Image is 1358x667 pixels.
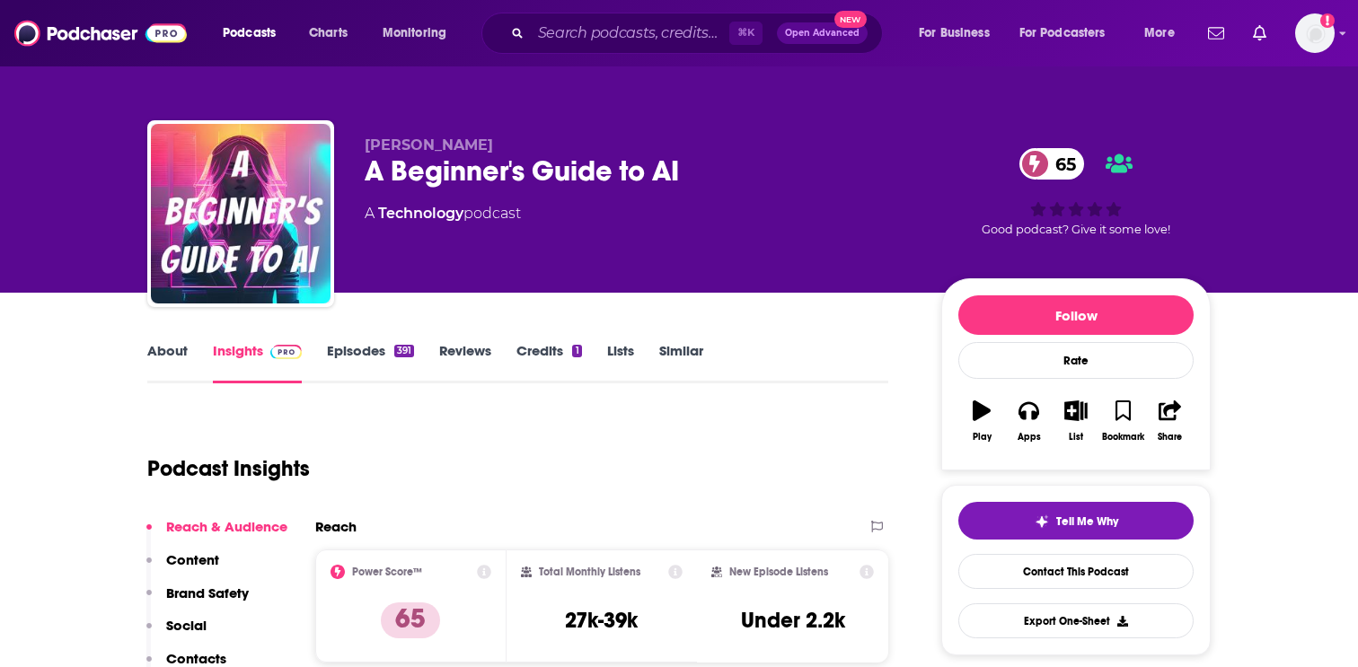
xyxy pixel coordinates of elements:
[1246,18,1274,48] a: Show notifications dropdown
[151,124,331,303] img: A Beginner's Guide to AI
[1102,432,1144,443] div: Bookmark
[777,22,868,44] button: Open AdvancedNew
[383,21,446,46] span: Monitoring
[785,29,860,38] span: Open Advanced
[365,203,521,224] div: A podcast
[1132,19,1197,48] button: open menu
[958,554,1194,589] a: Contact This Podcast
[146,584,249,618] button: Brand Safety
[958,389,1005,453] button: Play
[1144,21,1175,46] span: More
[982,223,1170,236] span: Good podcast? Give it some love!
[906,19,1012,48] button: open menu
[210,19,299,48] button: open menu
[958,342,1194,379] div: Rate
[958,502,1194,540] button: tell me why sparkleTell Me Why
[1158,432,1182,443] div: Share
[166,617,207,634] p: Social
[1008,19,1132,48] button: open menu
[572,345,581,357] div: 1
[741,607,845,634] h3: Under 2.2k
[223,21,276,46] span: Podcasts
[1056,514,1118,529] span: Tell Me Why
[147,455,310,482] h1: Podcast Insights
[381,602,440,638] p: 65
[498,13,900,54] div: Search podcasts, credits, & more...
[146,617,207,650] button: Social
[565,607,638,634] h3: 27k-39k
[1295,13,1335,53] img: User Profile
[439,342,491,383] a: Reviews
[1019,148,1085,180] a: 65
[166,518,287,535] p: Reach & Audience
[1099,389,1146,453] button: Bookmark
[146,518,287,551] button: Reach & Audience
[1018,432,1041,443] div: Apps
[1005,389,1052,453] button: Apps
[352,566,422,578] h2: Power Score™
[539,566,640,578] h2: Total Monthly Listens
[1295,13,1335,53] span: Logged in as rebeccagreenhalgh
[394,345,414,357] div: 391
[1295,13,1335,53] button: Show profile menu
[213,342,302,383] a: InsightsPodchaser Pro
[270,345,302,359] img: Podchaser Pro
[1035,514,1049,529] img: tell me why sparkle
[297,19,358,48] a: Charts
[1053,389,1099,453] button: List
[365,136,493,154] span: [PERSON_NAME]
[370,19,470,48] button: open menu
[378,205,463,222] a: Technology
[166,551,219,568] p: Content
[1037,148,1085,180] span: 65
[531,19,729,48] input: Search podcasts, credits, & more...
[729,566,828,578] h2: New Episode Listens
[166,584,249,601] p: Brand Safety
[1201,18,1231,48] a: Show notifications dropdown
[607,342,634,383] a: Lists
[919,21,990,46] span: For Business
[1320,13,1335,28] svg: Add a profile image
[327,342,414,383] a: Episodes391
[958,603,1194,638] button: Export One-Sheet
[729,22,763,45] span: ⌘ K
[1147,389,1194,453] button: Share
[147,342,188,383] a: About
[309,21,348,46] span: Charts
[659,342,703,383] a: Similar
[516,342,581,383] a: Credits1
[1069,432,1083,443] div: List
[958,295,1194,335] button: Follow
[1019,21,1106,46] span: For Podcasters
[166,650,226,667] p: Contacts
[315,518,357,535] h2: Reach
[146,551,219,584] button: Content
[941,136,1211,248] div: 65Good podcast? Give it some love!
[834,11,867,28] span: New
[14,16,187,50] img: Podchaser - Follow, Share and Rate Podcasts
[973,432,992,443] div: Play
